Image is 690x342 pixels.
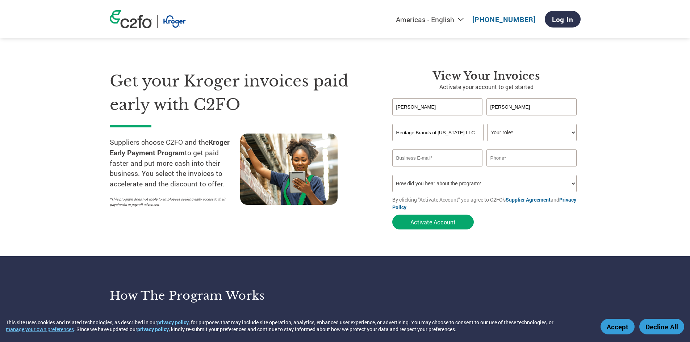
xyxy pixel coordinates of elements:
[392,124,484,141] input: Your company name*
[6,319,590,333] div: This site uses cookies and related technologies, as described in our , for purposes that may incl...
[392,167,483,172] div: Inavlid Email Address
[392,83,581,91] p: Activate your account to get started
[486,167,577,172] div: Inavlid Phone Number
[486,149,577,166] input: Phone*
[110,10,152,28] img: c2fo logo
[137,326,169,333] a: privacy policy
[506,196,551,203] a: Supplier Agreement
[240,134,338,205] img: supply chain worker
[392,98,483,115] input: First Name*
[545,11,581,28] a: Log In
[110,69,371,116] h1: Get your Kroger invoices paid early with C2FO
[392,196,576,211] a: Privacy Policy
[486,98,577,115] input: Last Name*
[639,319,684,334] button: Decline All
[392,116,483,121] div: Invalid first name or first name is too long
[110,137,240,189] p: Suppliers choose C2FO and the to get paid faster and put more cash into their business. You selec...
[601,319,635,334] button: Accept
[6,326,74,333] button: manage your own preferences
[486,116,577,121] div: Invalid last name or last name is too long
[157,319,189,326] a: privacy policy
[392,196,581,211] p: By clicking "Activate Account" you agree to C2FO's and
[392,149,483,166] input: Invalid Email format
[392,142,577,147] div: Invalid company name or company name is too long
[392,215,474,229] button: Activate Account
[110,288,336,303] h3: How the program works
[110,138,230,157] strong: Kroger Early Payment Program
[110,197,233,207] p: *This program does not apply to employees seeking early access to their paychecks or payroll adva...
[472,15,536,24] a: [PHONE_NUMBER]
[487,124,577,141] select: Title/Role
[163,15,186,28] img: Kroger
[392,69,581,83] h3: View Your Invoices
